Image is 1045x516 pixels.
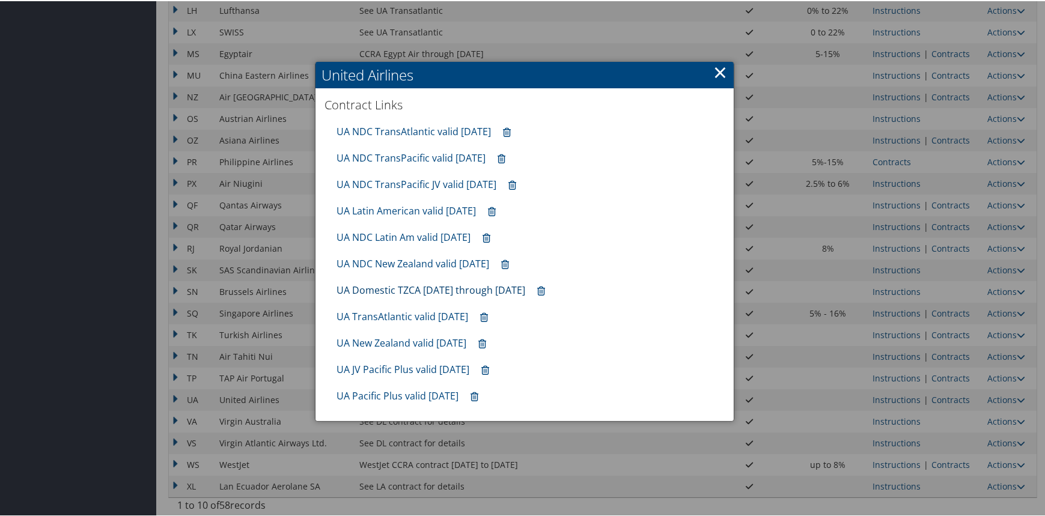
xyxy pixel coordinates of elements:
[472,332,492,354] a: Remove contract
[465,384,484,407] a: Remove contract
[713,59,727,83] a: ×
[315,61,734,87] h2: United Airlines
[337,388,459,401] a: UA Pacific Plus valid [DATE]
[492,147,511,169] a: Remove contract
[482,199,502,222] a: Remove contract
[474,305,494,327] a: Remove contract
[502,173,522,195] a: Remove contract
[337,124,491,137] a: UA NDC TransAtlantic valid [DATE]
[337,177,496,190] a: UA NDC TransPacific JV valid [DATE]
[477,226,496,248] a: Remove contract
[337,256,489,269] a: UA NDC New Zealand valid [DATE]
[337,362,469,375] a: UA JV Pacific Plus valid [DATE]
[337,203,476,216] a: UA Latin American valid [DATE]
[337,150,486,163] a: UA NDC TransPacific valid [DATE]
[337,282,525,296] a: UA Domestic TZCA [DATE] through [DATE]
[495,252,515,275] a: Remove contract
[337,335,466,348] a: UA New Zealand valid [DATE]
[531,279,551,301] a: Remove contract
[475,358,495,380] a: Remove contract
[337,229,471,243] a: UA NDC Latin Am valid [DATE]
[337,309,468,322] a: UA TransAtlantic valid [DATE]
[497,120,517,142] a: Remove contract
[324,96,725,112] h3: Contract Links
